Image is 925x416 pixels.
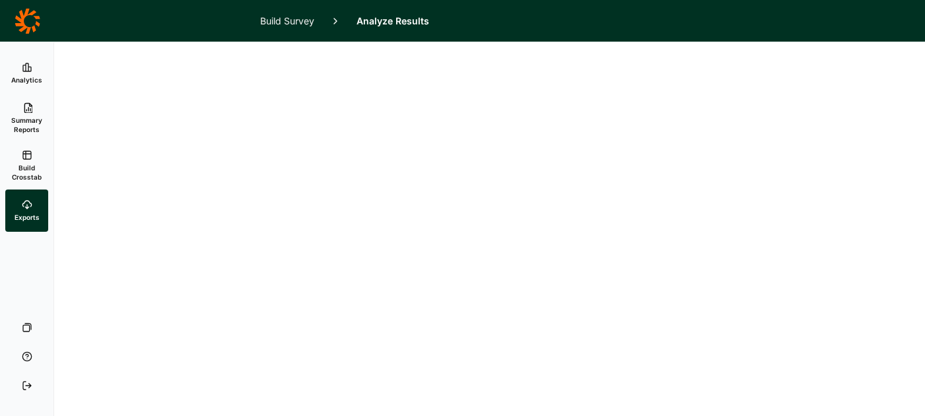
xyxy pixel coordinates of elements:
span: Summary Reports [11,116,43,134]
a: Build Crosstab [5,142,48,190]
span: Build Crosstab [11,163,43,182]
a: Summary Reports [5,94,48,142]
span: Analytics [11,75,42,85]
span: Exports [15,213,40,222]
a: Exports [5,190,48,232]
a: Analytics [5,52,48,94]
